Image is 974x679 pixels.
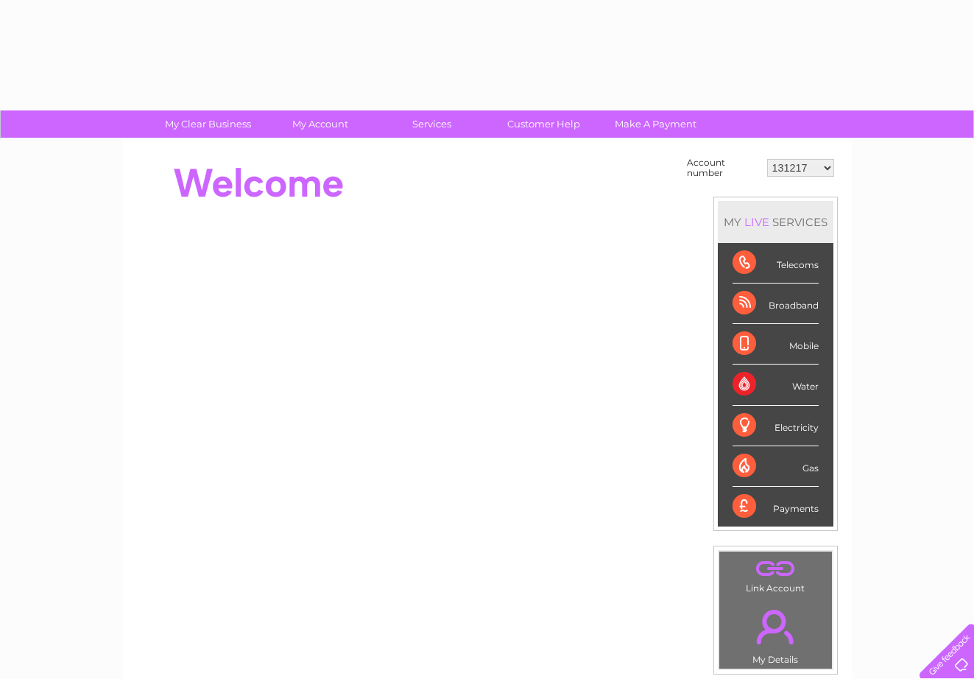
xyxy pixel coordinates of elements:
[723,601,828,652] a: .
[719,551,833,597] td: Link Account
[733,446,819,487] div: Gas
[259,110,381,138] a: My Account
[733,487,819,527] div: Payments
[723,555,828,581] a: .
[371,110,493,138] a: Services
[483,110,604,138] a: Customer Help
[733,365,819,405] div: Water
[733,243,819,284] div: Telecoms
[719,597,833,669] td: My Details
[741,215,772,229] div: LIVE
[733,406,819,446] div: Electricity
[683,154,763,182] td: Account number
[147,110,269,138] a: My Clear Business
[718,201,833,243] div: MY SERVICES
[595,110,716,138] a: Make A Payment
[733,284,819,324] div: Broadband
[733,324,819,365] div: Mobile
